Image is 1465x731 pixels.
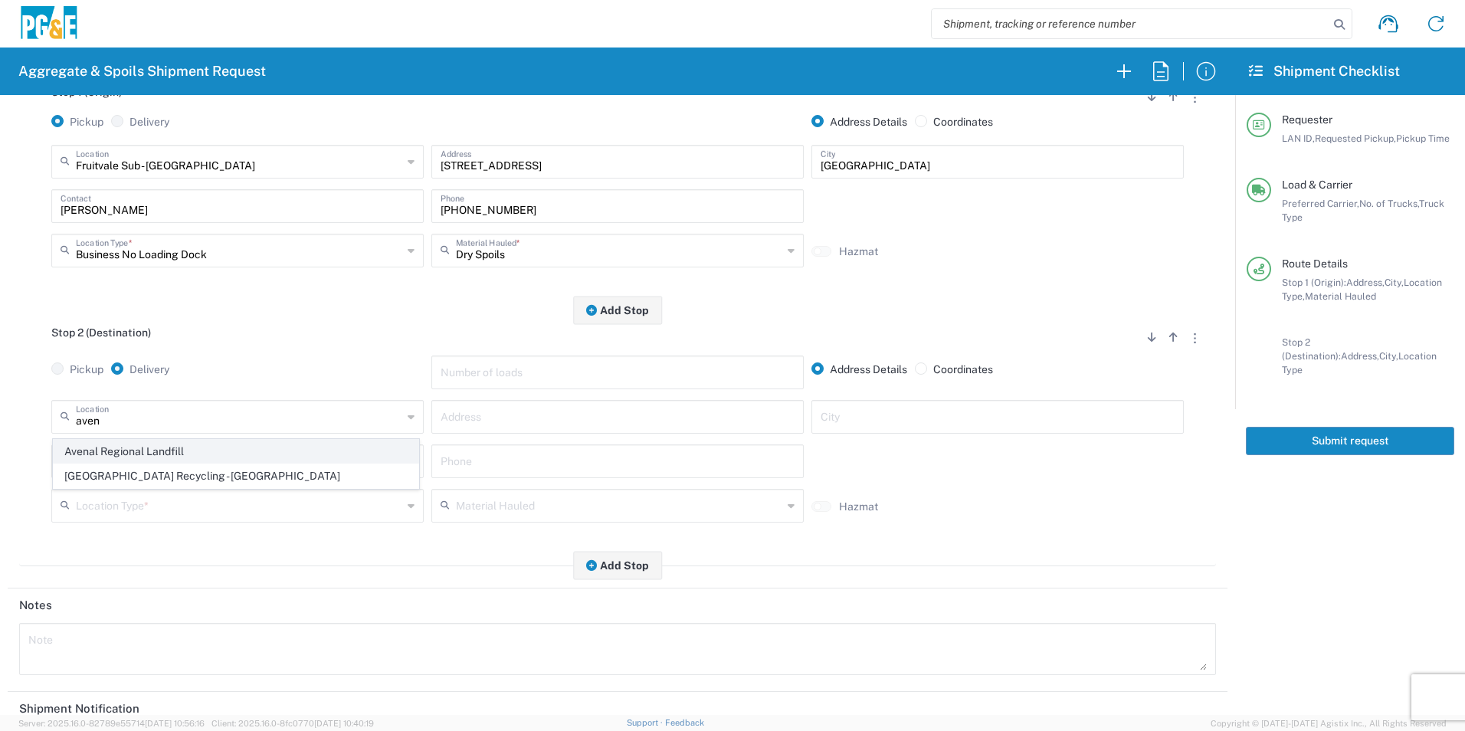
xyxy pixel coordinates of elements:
[1282,336,1341,362] span: Stop 2 (Destination):
[573,296,662,324] button: Add Stop
[1282,113,1332,126] span: Requester
[1282,133,1315,144] span: LAN ID,
[915,115,993,129] label: Coordinates
[18,62,266,80] h2: Aggregate & Spoils Shipment Request
[1246,427,1454,455] button: Submit request
[839,244,878,258] label: Hazmat
[54,440,418,464] span: Avenal Regional Landfill
[811,115,907,129] label: Address Details
[1211,716,1447,730] span: Copyright © [DATE]-[DATE] Agistix Inc., All Rights Reserved
[1341,350,1379,362] span: Address,
[1282,198,1359,209] span: Preferred Carrier,
[1359,198,1419,209] span: No. of Trucks,
[1282,179,1352,191] span: Load & Carrier
[1385,277,1404,288] span: City,
[18,719,205,728] span: Server: 2025.16.0-82789e55714
[1305,290,1376,302] span: Material Hauled
[1346,277,1385,288] span: Address,
[932,9,1329,38] input: Shipment, tracking or reference number
[627,718,665,727] a: Support
[1396,133,1450,144] span: Pickup Time
[145,719,205,728] span: [DATE] 10:56:16
[1379,350,1398,362] span: City,
[573,551,662,579] button: Add Stop
[54,464,418,488] span: [GEOGRAPHIC_DATA] Recycling - [GEOGRAPHIC_DATA]
[19,701,139,716] h2: Shipment Notification
[1282,257,1348,270] span: Route Details
[915,362,993,376] label: Coordinates
[314,719,374,728] span: [DATE] 10:40:19
[665,718,704,727] a: Feedback
[839,500,878,513] label: Hazmat
[19,598,52,613] h2: Notes
[211,719,374,728] span: Client: 2025.16.0-8fc0770
[1249,62,1400,80] h2: Shipment Checklist
[51,326,151,339] span: Stop 2 (Destination)
[18,6,80,42] img: pge
[1282,277,1346,288] span: Stop 1 (Origin):
[1315,133,1396,144] span: Requested Pickup,
[811,362,907,376] label: Address Details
